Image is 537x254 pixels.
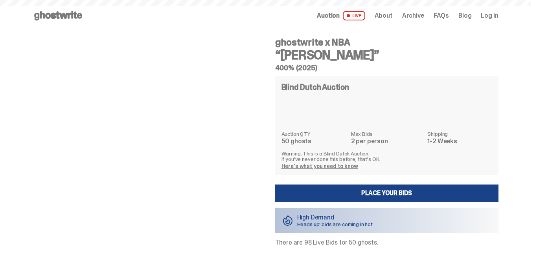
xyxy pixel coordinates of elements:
[351,131,423,137] dt: Max Bids
[297,214,373,221] p: High Demand
[317,11,365,20] a: Auction LIVE
[458,13,471,19] a: Blog
[275,38,498,47] h4: ghostwrite x NBA
[281,138,346,144] dd: 50 ghosts
[281,163,358,170] a: Here's what you need to know
[281,131,346,137] dt: Auction QTY
[343,11,365,20] span: LIVE
[434,13,449,19] a: FAQs
[351,138,423,144] dd: 2 per person
[297,221,373,227] p: Heads up: bids are coming in hot
[427,131,492,137] dt: Shipping
[375,13,393,19] a: About
[402,13,424,19] a: Archive
[275,49,498,61] h3: “[PERSON_NAME]”
[317,13,340,19] span: Auction
[275,185,498,202] a: Place your Bids
[275,64,498,71] h5: 400% (2025)
[481,13,498,19] a: Log in
[275,239,498,246] p: There are 98 Live Bids for 50 ghosts.
[281,83,349,91] h4: Blind Dutch Auction
[427,138,492,144] dd: 1-2 Weeks
[281,151,492,162] p: Warning: This is a Blind Dutch Auction. If you’ve never done this before, that’s OK.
